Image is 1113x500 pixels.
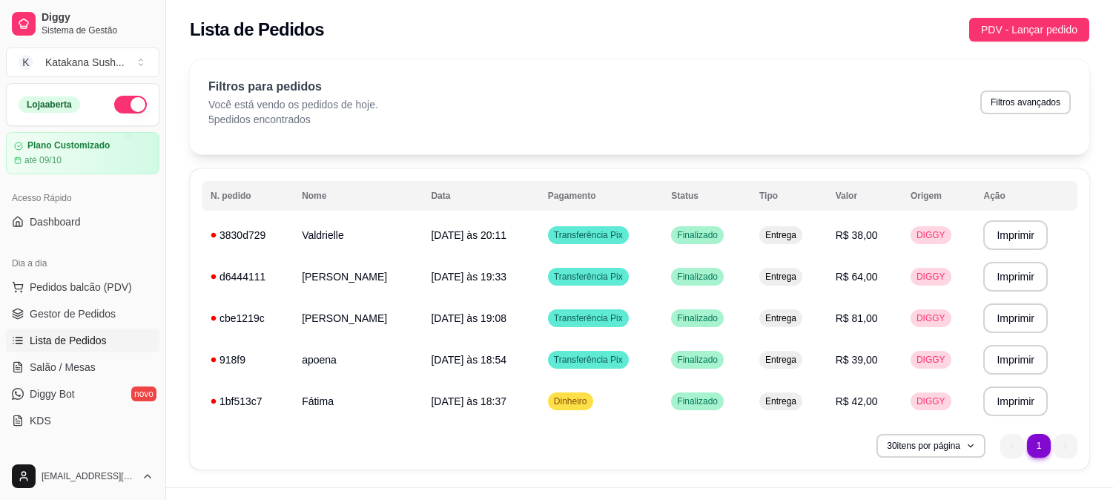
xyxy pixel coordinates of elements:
[6,132,159,174] a: Plano Customizadoaté 09/10
[24,154,62,166] article: até 09/10
[762,395,799,407] span: Entrega
[6,6,159,42] a: DiggySistema de Gestão
[969,18,1089,42] button: PDV - Lançar pedido
[1027,434,1051,458] li: pagination item 1 active
[836,395,878,407] span: R$ 42,00
[6,355,159,379] a: Salão / Mesas
[293,381,422,422] td: Fátima
[30,386,75,401] span: Diggy Bot
[6,329,159,352] a: Lista de Pedidos
[551,354,626,366] span: Transferência Pix
[674,395,721,407] span: Finalizado
[190,18,324,42] h2: Lista de Pedidos
[674,271,721,283] span: Finalizado
[30,280,132,295] span: Pedidos balcão (PDV)
[980,91,1071,114] button: Filtros avançados
[208,112,378,127] p: 5 pedidos encontrados
[30,413,51,428] span: KDS
[293,214,422,256] td: Valdrielle
[662,181,750,211] th: Status
[762,354,799,366] span: Entrega
[431,229,506,241] span: [DATE] às 20:11
[914,271,948,283] span: DIGGY
[974,181,1077,211] th: Ação
[211,352,284,367] div: 918f9
[762,271,799,283] span: Entrega
[983,303,1048,333] button: Imprimir
[30,360,96,375] span: Salão / Mesas
[30,333,107,348] span: Lista de Pedidos
[993,427,1085,465] nav: pagination navigation
[762,229,799,241] span: Entrega
[211,269,284,284] div: d6444111
[983,220,1048,250] button: Imprimir
[211,394,284,409] div: 1bf513c7
[30,306,116,321] span: Gestor de Pedidos
[836,229,878,241] span: R$ 38,00
[27,140,110,151] article: Plano Customizado
[836,312,878,324] span: R$ 81,00
[42,24,153,36] span: Sistema de Gestão
[827,181,902,211] th: Valor
[6,302,159,326] a: Gestor de Pedidos
[674,354,721,366] span: Finalizado
[983,345,1048,375] button: Imprimir
[42,470,136,482] span: [EMAIL_ADDRESS][DOMAIN_NAME]
[551,395,590,407] span: Dinheiro
[19,96,80,113] div: Loja aberta
[114,96,147,114] button: Alterar Status
[202,181,293,211] th: N. pedido
[914,312,948,324] span: DIGGY
[6,458,159,494] button: [EMAIL_ADDRESS][DOMAIN_NAME]
[6,47,159,77] button: Select a team
[431,312,506,324] span: [DATE] às 19:08
[6,186,159,210] div: Acesso Rápido
[902,181,975,211] th: Origem
[981,22,1077,38] span: PDV - Lançar pedido
[876,434,985,458] button: 30itens por página
[211,228,284,243] div: 3830d729
[293,297,422,339] td: [PERSON_NAME]
[422,181,538,211] th: Data
[431,395,506,407] span: [DATE] às 18:37
[293,181,422,211] th: Nome
[914,354,948,366] span: DIGGY
[431,271,506,283] span: [DATE] às 19:33
[539,181,663,211] th: Pagamento
[762,312,799,324] span: Entrega
[208,97,378,112] p: Você está vendo os pedidos de hoje.
[551,229,626,241] span: Transferência Pix
[19,55,33,70] span: K
[30,214,81,229] span: Dashboard
[750,181,827,211] th: Tipo
[6,251,159,275] div: Dia a dia
[914,395,948,407] span: DIGGY
[6,409,159,432] a: KDS
[211,311,284,326] div: cbe1219c
[6,275,159,299] button: Pedidos balcão (PDV)
[208,78,378,96] p: Filtros para pedidos
[983,386,1048,416] button: Imprimir
[293,256,422,297] td: [PERSON_NAME]
[551,271,626,283] span: Transferência Pix
[914,229,948,241] span: DIGGY
[674,312,721,324] span: Finalizado
[983,262,1048,292] button: Imprimir
[551,312,626,324] span: Transferência Pix
[836,354,878,366] span: R$ 39,00
[431,354,506,366] span: [DATE] às 18:54
[836,271,878,283] span: R$ 64,00
[45,55,125,70] div: Katakana Sush ...
[293,339,422,381] td: apoena
[6,450,159,474] div: Catálogo
[42,11,153,24] span: Diggy
[6,382,159,406] a: Diggy Botnovo
[674,229,721,241] span: Finalizado
[6,210,159,234] a: Dashboard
